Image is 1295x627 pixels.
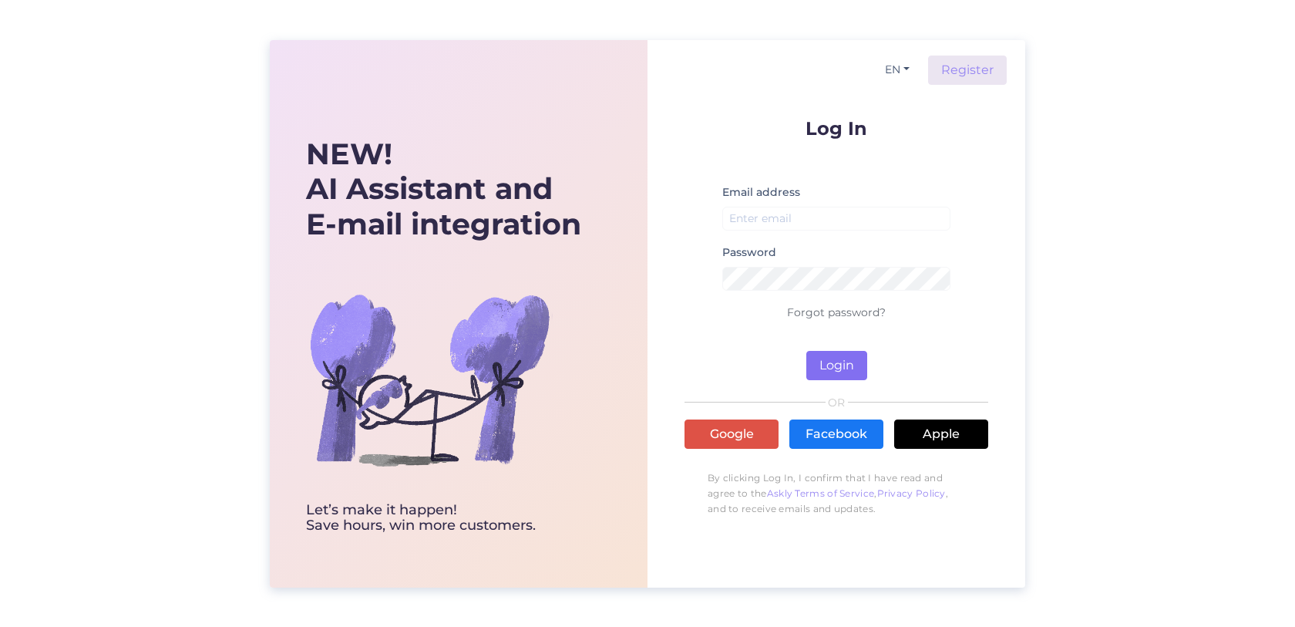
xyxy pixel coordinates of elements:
button: Login [806,351,867,380]
div: Let’s make it happen! Save hours, win more customers. [306,503,581,534]
a: Forgot password? [787,305,886,319]
a: Google [684,420,779,449]
input: Enter email [722,207,950,231]
label: Password [722,244,776,261]
p: Log In [684,119,988,138]
img: Askly [306,57,399,94]
p: By clicking Log In, I confirm that I have read and agree to the , , and to receive emails and upd... [684,463,988,524]
a: Askly Terms of Service [767,487,875,499]
a: Facebook [789,420,883,449]
label: Email address [722,184,800,201]
a: Register [928,56,1007,85]
div: AI Assistant and E-mail integration [306,137,581,242]
a: Apple [894,420,988,449]
img: bg-askly [306,256,553,503]
button: EN [879,59,916,81]
span: OR [826,397,848,408]
b: NEW! [306,136,392,172]
a: Privacy Policy [877,487,946,499]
